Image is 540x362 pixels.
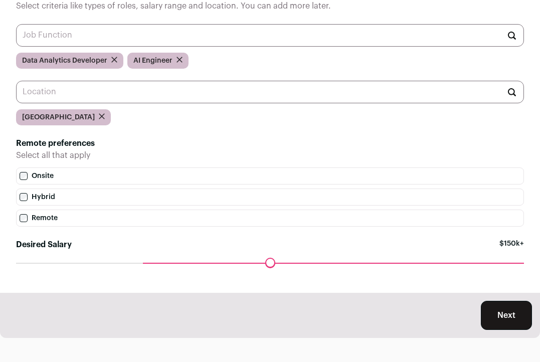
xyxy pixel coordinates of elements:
[22,112,95,122] span: [GEOGRAPHIC_DATA]
[499,239,524,263] span: $150k+
[16,137,524,149] h2: Remote preferences
[133,56,172,66] span: AI Engineer
[16,149,524,161] p: Select all that apply
[16,189,524,206] label: Hybrid
[20,172,28,180] input: Onsite
[481,301,532,330] button: Next
[20,193,28,201] input: Hybrid
[22,56,107,66] span: Data Analytics Developer
[16,24,524,47] input: Job Function
[16,81,524,103] input: Location
[16,210,524,227] label: Remote
[16,167,524,185] label: Onsite
[20,214,28,222] input: Remote
[16,239,72,251] label: Desired Salary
